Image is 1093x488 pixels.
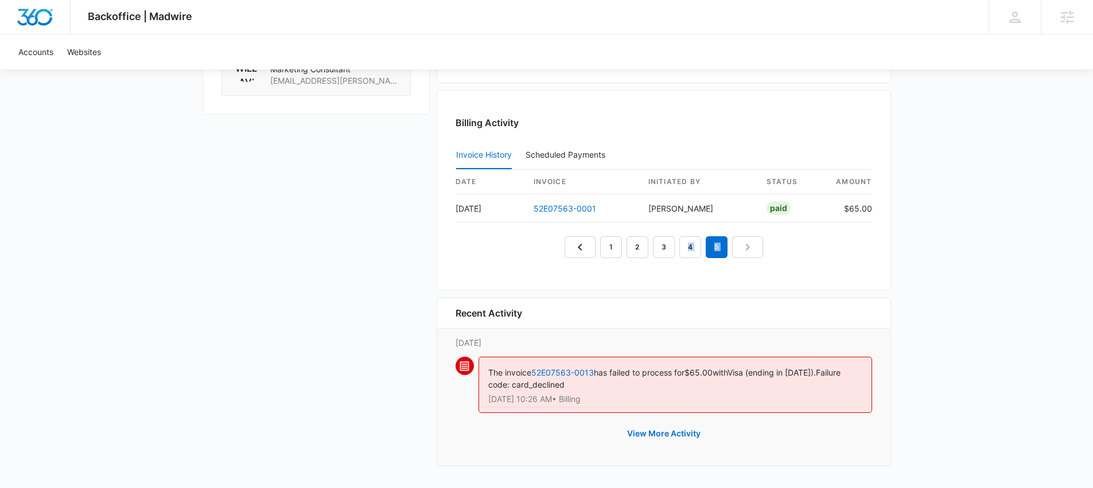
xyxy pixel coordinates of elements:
p: [DATE] 10:26 AM • Billing [488,395,862,403]
h6: Recent Activity [456,306,522,320]
button: View More Activity [616,420,712,447]
span: [EMAIL_ADDRESS][PERSON_NAME][DOMAIN_NAME] [270,75,401,87]
h3: Billing Activity [456,116,872,130]
span: The invoice [488,368,531,377]
a: 52E07563-0001 [534,204,596,213]
a: Page 3 [653,236,675,258]
td: [PERSON_NAME] [639,194,757,222]
a: Page 2 [627,236,648,258]
span: $65.00 [684,368,713,377]
a: Page 1 [600,236,622,258]
td: $65.00 [826,194,872,222]
em: 5 [706,236,728,258]
div: Paid [767,201,791,215]
div: Scheduled Payments [526,151,610,159]
th: invoice [524,170,639,194]
th: status [757,170,826,194]
th: Initiated By [639,170,757,194]
nav: Pagination [565,236,763,258]
p: [DATE] [456,337,872,349]
th: date [456,170,524,194]
a: Websites [60,34,108,69]
td: [DATE] [456,194,524,222]
span: with [713,368,728,377]
span: Backoffice | Madwire [88,10,192,22]
a: Page 4 [679,236,701,258]
th: amount [826,170,872,194]
span: Visa (ending in [DATE]). [728,368,816,377]
a: Accounts [11,34,60,69]
button: Invoice History [456,142,512,169]
a: 52E07563-0013 [531,368,594,377]
span: has failed to process for [594,368,684,377]
a: Previous Page [565,236,596,258]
